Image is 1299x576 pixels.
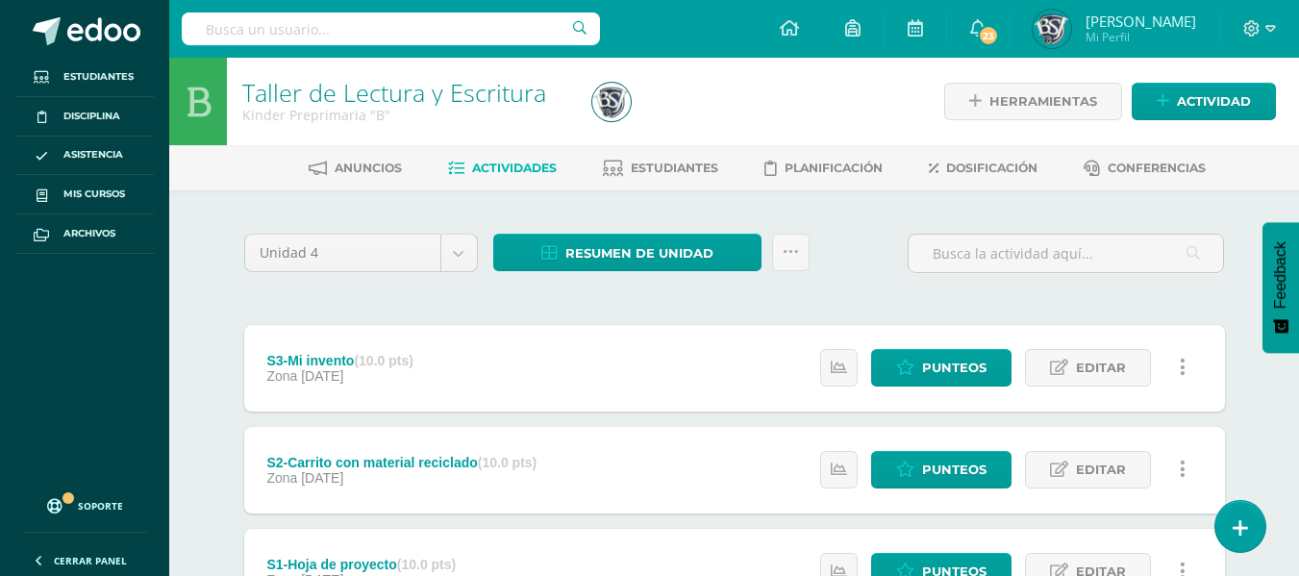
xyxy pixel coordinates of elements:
[266,353,412,368] div: S3-Mi invento
[54,554,127,567] span: Cerrar panel
[989,84,1097,119] span: Herramientas
[309,153,402,184] a: Anuncios
[448,153,557,184] a: Actividades
[242,106,569,124] div: Kinder Preprimaria 'B'
[78,499,123,513] span: Soporte
[15,214,154,254] a: Archivos
[63,109,120,124] span: Disciplina
[260,235,426,271] span: Unidad 4
[1132,83,1276,120] a: Actividad
[397,557,456,572] strong: (10.0 pts)
[266,557,456,572] div: S1-Hoja de proyecto
[472,161,557,175] span: Actividades
[301,470,343,486] span: [DATE]
[929,153,1037,184] a: Dosificación
[978,25,999,46] span: 23
[15,97,154,137] a: Disciplina
[335,161,402,175] span: Anuncios
[1262,222,1299,353] button: Feedback - Mostrar encuesta
[764,153,883,184] a: Planificación
[871,349,1012,387] a: Punteos
[1108,161,1206,175] span: Conferencias
[592,83,631,121] img: 3fd003597c13ba8f79d60c6ace793a6e.png
[242,76,546,109] a: Taller de Lectura y Escritura
[909,235,1223,272] input: Busca la actividad aquí...
[631,161,718,175] span: Estudiantes
[1076,350,1126,386] span: Editar
[871,451,1012,488] a: Punteos
[944,83,1122,120] a: Herramientas
[493,234,762,271] a: Resumen de unidad
[922,452,987,488] span: Punteos
[785,161,883,175] span: Planificación
[23,480,146,527] a: Soporte
[266,368,297,384] span: Zona
[63,69,134,85] span: Estudiantes
[15,175,154,214] a: Mis cursos
[1076,452,1126,488] span: Editar
[478,455,537,470] strong: (10.0 pts)
[301,368,343,384] span: [DATE]
[946,161,1037,175] span: Dosificación
[1272,241,1289,309] span: Feedback
[1086,12,1196,31] span: [PERSON_NAME]
[1086,29,1196,45] span: Mi Perfil
[1177,84,1251,119] span: Actividad
[565,236,713,271] span: Resumen de unidad
[63,226,115,241] span: Archivos
[922,350,987,386] span: Punteos
[1033,10,1071,48] img: 3fd003597c13ba8f79d60c6ace793a6e.png
[15,137,154,176] a: Asistencia
[15,58,154,97] a: Estudiantes
[266,470,297,486] span: Zona
[266,455,537,470] div: S2-Carrito con material reciclado
[63,147,123,163] span: Asistencia
[1084,153,1206,184] a: Conferencias
[354,353,412,368] strong: (10.0 pts)
[603,153,718,184] a: Estudiantes
[242,79,569,106] h1: Taller de Lectura y Escritura
[63,187,125,202] span: Mis cursos
[245,235,477,271] a: Unidad 4
[182,13,600,45] input: Busca un usuario...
